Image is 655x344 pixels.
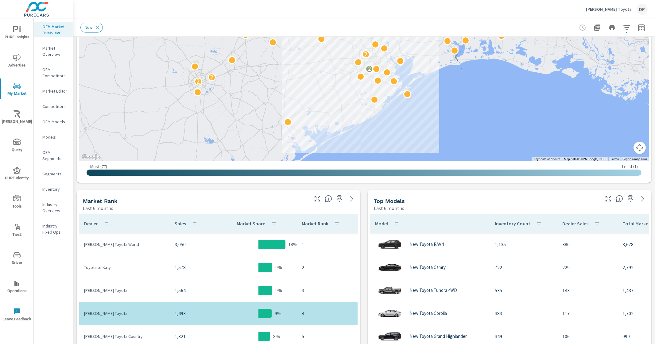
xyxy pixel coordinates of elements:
[621,21,633,34] button: Apply Filters
[610,157,619,161] a: Terms (opens in new tab)
[638,194,648,204] a: See more details in report
[42,103,68,109] p: Competitors
[622,157,647,161] a: Report a map error
[34,200,73,215] div: Industry Overview
[374,198,405,204] h5: Top Models
[42,223,68,235] p: Industry Fixed Ops
[616,195,623,202] span: Find the biggest opportunities within your model lineup nationwide. [Source: Market registration ...
[2,167,32,182] span: PURE Identity
[34,86,73,96] div: Market Editor
[409,334,467,339] p: New Toyota Grand Highlander
[495,287,552,294] p: 535
[2,195,32,210] span: Tools
[302,241,353,248] p: 1
[81,25,96,30] span: New
[2,82,32,97] span: My Market
[378,258,402,277] img: glamour
[34,65,73,80] div: OEM Competitors
[34,117,73,126] div: OEM Models
[2,251,32,266] span: Driver
[175,264,215,271] p: 1,578
[2,110,32,125] span: [PERSON_NAME]
[84,287,165,293] p: [PERSON_NAME] Toyota
[81,153,101,161] a: Open this area in Google Maps (opens a new window)
[378,235,402,254] img: glamour
[302,220,328,227] p: Market Rank
[34,148,73,163] div: OEM Segments
[34,221,73,237] div: Industry Fixed Ops
[42,134,68,140] p: Models
[562,264,613,271] p: 229
[175,333,215,340] p: 1,321
[2,26,32,41] span: PURE Insights
[42,149,68,162] p: OEM Segments
[34,169,73,178] div: Segments
[586,6,632,12] p: [PERSON_NAME] Toyota
[196,78,200,85] p: 2
[289,241,298,248] p: 18%
[562,333,613,340] p: 106
[409,265,446,270] p: New Toyota Camry
[275,264,282,271] p: 9%
[275,310,281,317] p: 9%
[42,201,68,214] p: Industry Overview
[84,333,165,339] p: [PERSON_NAME] Toyota Country
[564,157,607,161] span: Map data ©2025 Google, INEGI
[175,241,215,248] p: 3,050
[562,310,613,317] p: 117
[495,241,552,248] p: 1,135
[364,51,367,58] p: 2
[378,304,402,323] img: glamour
[81,153,101,161] img: Google
[347,194,357,204] a: See more details in report
[34,22,73,37] div: OEM Market Overview
[368,65,371,72] p: 2
[2,54,32,69] span: Advertise
[534,157,560,161] button: Keyboard shortcuts
[175,310,215,317] p: 1,493
[237,220,265,227] p: Market Share
[606,21,618,34] button: Print Report
[495,220,530,227] p: Inventory Count
[273,333,280,340] p: 8%
[175,287,215,294] p: 1,564
[635,21,648,34] button: Select Date Range
[495,264,552,271] p: 722
[562,241,613,248] p: 380
[634,142,646,154] button: Map camera controls
[495,310,552,317] p: 383
[84,310,165,316] p: [PERSON_NAME] Toyota
[302,333,353,340] p: 5
[83,204,113,212] p: Last 6 months
[34,102,73,111] div: Competitors
[210,74,213,81] p: 2
[2,139,32,154] span: Query
[302,310,353,317] p: 4
[83,198,118,204] h5: Market Rank
[42,67,68,79] p: OEM Competitors
[302,264,353,271] p: 2
[2,280,32,295] span: Operations
[84,220,98,227] p: Dealer
[34,185,73,194] div: Inventory
[84,264,165,270] p: Toyota of Katy
[42,186,68,192] p: Inventory
[603,194,613,204] button: Make Fullscreen
[2,223,32,238] span: Tier2
[42,88,68,94] p: Market Editor
[275,287,282,294] p: 9%
[374,204,404,212] p: Last 6 months
[42,45,68,57] p: Market Overview
[626,194,635,204] span: Save this to your personalized report
[409,288,457,293] p: New Toyota Tundra 4WD
[562,287,613,294] p: 143
[42,119,68,125] p: OEM Models
[42,24,68,36] p: OEM Market Overview
[90,164,107,169] p: Most ( 77 )
[622,164,638,169] p: Least ( 1 )
[375,220,388,227] p: Model
[84,241,165,247] p: [PERSON_NAME] Toyota World
[80,23,103,32] div: New
[34,132,73,142] div: Models
[2,308,32,323] span: Leave Feedback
